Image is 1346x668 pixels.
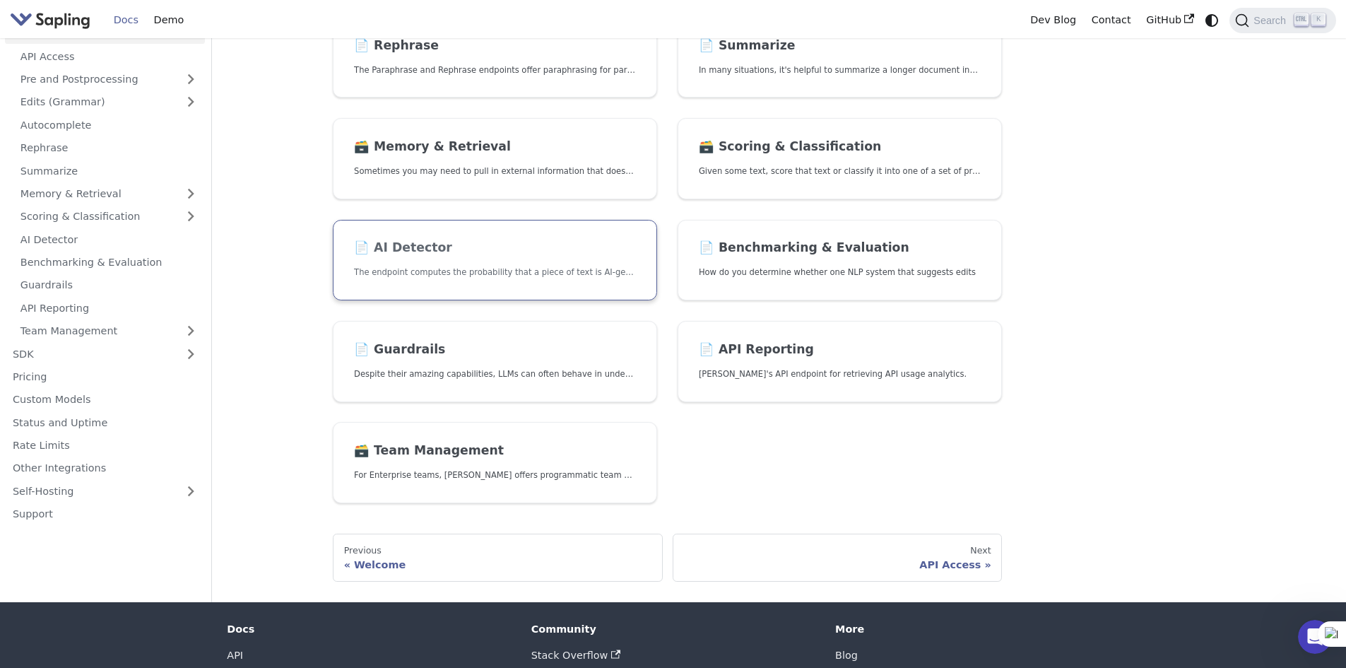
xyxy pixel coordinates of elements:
[333,534,1002,582] nav: Docs pages
[13,160,205,181] a: Summarize
[699,139,981,155] h2: Scoring & Classification
[13,115,205,136] a: Autocomplete
[5,458,205,479] a: Other Integrations
[699,368,981,381] p: Sapling's API endpoint for retrieving API usage analytics.
[13,206,205,227] a: Scoring & Classification
[5,389,205,410] a: Custom Models
[333,118,657,199] a: 🗃️ Memory & RetrievalSometimes you may need to pull in external information that doesn't fit in t...
[531,623,815,635] div: Community
[5,344,177,364] a: SDK
[13,229,205,250] a: AI Detector
[835,650,858,661] a: Blog
[333,534,662,582] a: PreviousWelcome
[10,10,95,30] a: Sapling.ai
[5,481,205,502] a: Self-Hosting
[354,342,636,358] h2: Guardrails
[227,650,243,661] a: API
[227,623,511,635] div: Docs
[333,422,657,503] a: 🗃️ Team ManagementFor Enterprise teams, [PERSON_NAME] offers programmatic team provisioning and m...
[13,298,205,319] a: API Reporting
[344,545,651,556] div: Previous
[344,558,651,571] div: Welcome
[354,443,636,459] h2: Team Management
[1022,9,1083,31] a: Dev Blog
[1298,620,1332,654] iframe: Intercom live chat
[13,321,205,341] a: Team Management
[13,92,205,112] a: Edits (Grammar)
[13,138,205,158] a: Rephrase
[678,220,1002,301] a: 📄️ Benchmarking & EvaluationHow do you determine whether one NLP system that suggests edits
[354,64,636,77] p: The Paraphrase and Rephrase endpoints offer paraphrasing for particular styles.
[106,9,146,31] a: Docs
[333,220,657,301] a: 📄️ AI DetectorThe endpoint computes the probability that a piece of text is AI-generated,
[699,240,981,256] h2: Benchmarking & Evaluation
[13,46,205,66] a: API Access
[354,240,636,256] h2: AI Detector
[699,64,981,77] p: In many situations, it's helpful to summarize a longer document into a shorter, more easily diges...
[333,17,657,98] a: 📄️ RephraseThe Paraphrase and Rephrase endpoints offer paraphrasing for particular styles.
[1202,10,1222,30] button: Switch between dark and light mode (currently system mode)
[835,623,1119,635] div: More
[13,69,205,90] a: Pre and Postprocessing
[5,412,205,433] a: Status and Uptime
[1084,9,1139,31] a: Contact
[699,342,981,358] h2: API Reporting
[678,17,1002,98] a: 📄️ SummarizeIn many situations, it's helpful to summarize a longer document into a shorter, more ...
[683,545,991,556] div: Next
[354,368,636,381] p: Despite their amazing capabilities, LLMs can often behave in undesired
[13,275,205,295] a: Guardrails
[1229,8,1335,33] button: Search (Ctrl+K)
[10,10,90,30] img: Sapling.ai
[699,266,981,279] p: How do you determine whether one NLP system that suggests edits
[354,469,636,482] p: For Enterprise teams, Sapling offers programmatic team provisioning and management.
[13,252,205,273] a: Benchmarking & Evaluation
[699,165,981,178] p: Given some text, score that text or classify it into one of a set of pre-specified categories.
[531,650,620,661] a: Stack Overflow
[5,504,205,525] a: Support
[678,118,1002,199] a: 🗃️ Scoring & ClassificationGiven some text, score that text or classify it into one of a set of p...
[5,367,205,387] a: Pricing
[683,558,991,571] div: API Access
[146,9,191,31] a: Demo
[354,266,636,279] p: The endpoint computes the probability that a piece of text is AI-generated,
[13,184,205,204] a: Memory & Retrieval
[333,321,657,402] a: 📄️ GuardrailsDespite their amazing capabilities, LLMs can often behave in undesired
[699,38,981,54] h2: Summarize
[354,139,636,155] h2: Memory & Retrieval
[673,534,1002,582] a: NextAPI Access
[1249,15,1294,26] span: Search
[678,321,1002,402] a: 📄️ API Reporting[PERSON_NAME]'s API endpoint for retrieving API usage analytics.
[354,165,636,178] p: Sometimes you may need to pull in external information that doesn't fit in the context size of an...
[1311,13,1326,26] kbd: K
[177,344,205,364] button: Expand sidebar category 'SDK'
[354,38,636,54] h2: Rephrase
[1138,9,1201,31] a: GitHub
[5,435,205,456] a: Rate Limits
